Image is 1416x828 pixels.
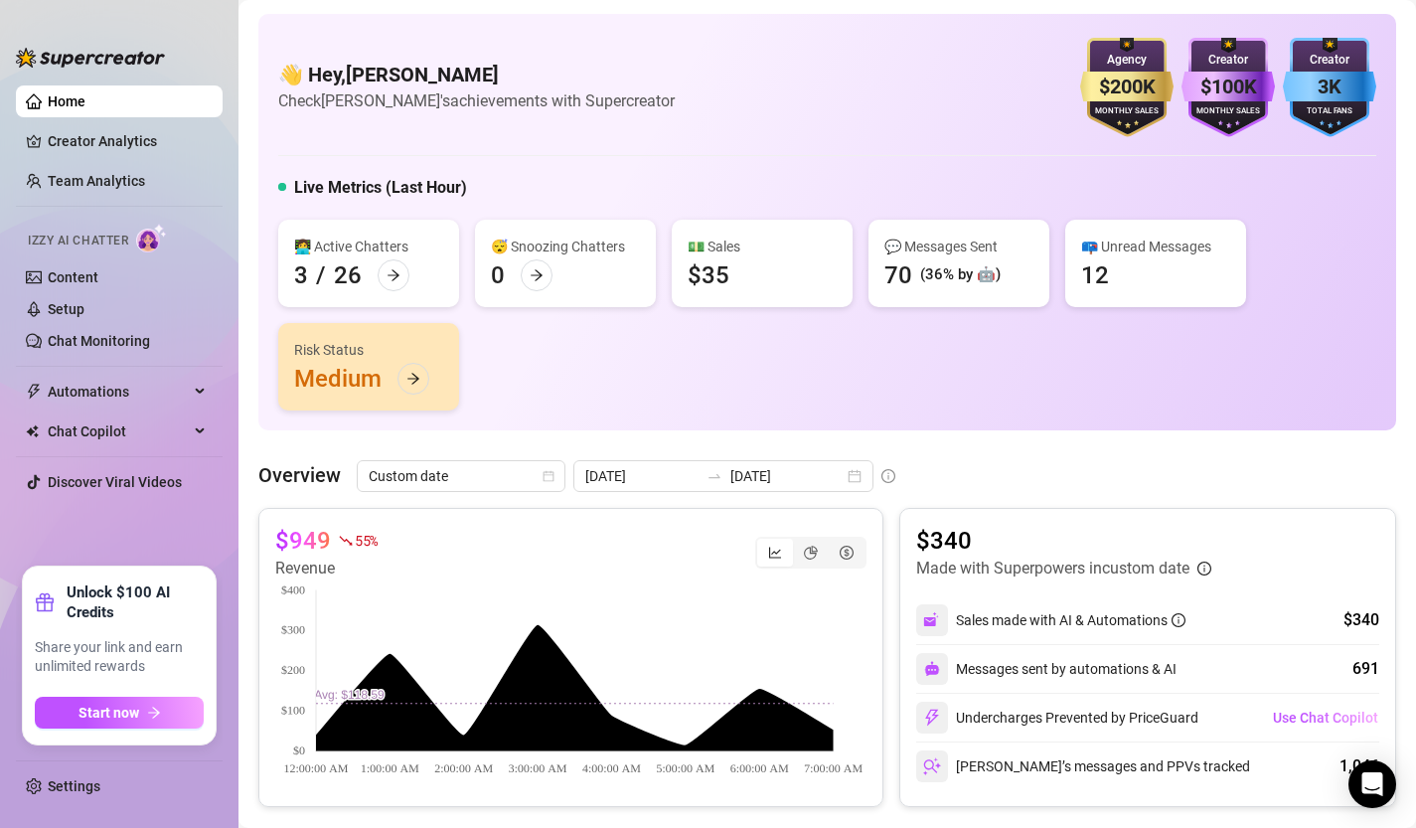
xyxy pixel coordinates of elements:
[916,653,1177,685] div: Messages sent by automations & AI
[334,259,362,291] div: 26
[339,534,353,548] span: fall
[923,611,941,629] img: svg%3e
[1348,760,1396,808] div: Open Intercom Messenger
[768,546,782,560] span: line-chart
[755,537,866,569] div: segmented control
[884,236,1033,257] div: 💬 Messages Sent
[294,259,308,291] div: 3
[147,706,161,720] span: arrow-right
[688,259,729,291] div: $35
[1273,710,1378,726] span: Use Chat Copilot
[294,236,443,257] div: 👩‍💻 Active Chatters
[1283,38,1376,137] img: blue-badge-DgoSNQY1.svg
[916,557,1189,580] article: Made with Superpowers in custom date
[840,546,854,560] span: dollar-circle
[1272,702,1379,734] button: Use Chat Copilot
[35,592,55,612] span: gift
[1081,259,1109,291] div: 12
[48,93,85,109] a: Home
[35,638,204,677] span: Share your link and earn unlimited rewards
[1172,613,1185,627] span: info-circle
[1181,38,1275,137] img: purple-badge-B9DA21FR.svg
[48,173,145,189] a: Team Analytics
[67,582,204,622] strong: Unlock $100 AI Credits
[278,88,675,113] article: Check [PERSON_NAME]'s achievements with Supercreator
[369,461,553,491] span: Custom date
[1181,105,1275,118] div: Monthly Sales
[1339,754,1379,778] div: 1,046
[688,236,837,257] div: 💵 Sales
[26,424,39,438] img: Chat Copilot
[48,415,189,447] span: Chat Copilot
[275,557,378,580] article: Revenue
[1283,72,1376,102] div: 3K
[294,176,467,200] h5: Live Metrics (Last Hour)
[491,236,640,257] div: 😴 Snoozing Chatters
[48,778,100,794] a: Settings
[136,224,167,252] img: AI Chatter
[1343,608,1379,632] div: $340
[956,609,1185,631] div: Sales made with AI & Automations
[406,372,420,386] span: arrow-right
[35,697,204,729] button: Start nowarrow-right
[491,259,505,291] div: 0
[1080,51,1174,70] div: Agency
[1080,105,1174,118] div: Monthly Sales
[707,468,722,484] span: to
[387,268,400,282] span: arrow-right
[48,125,207,157] a: Creator Analytics
[258,460,341,490] article: Overview
[79,705,139,721] span: Start now
[881,469,895,483] span: info-circle
[1181,51,1275,70] div: Creator
[730,465,844,487] input: End date
[1283,51,1376,70] div: Creator
[585,465,699,487] input: Start date
[1283,105,1376,118] div: Total Fans
[530,268,544,282] span: arrow-right
[294,339,443,361] div: Risk Status
[1080,72,1174,102] div: $200K
[48,333,150,349] a: Chat Monitoring
[916,525,1211,557] article: $340
[707,468,722,484] span: swap-right
[924,661,940,677] img: svg%3e
[1081,236,1230,257] div: 📪 Unread Messages
[923,757,941,775] img: svg%3e
[278,61,675,88] h4: 👋 Hey, [PERSON_NAME]
[923,709,941,727] img: svg%3e
[1080,38,1174,137] img: gold-badge-CigiZidd.svg
[275,525,331,557] article: $949
[48,376,189,408] span: Automations
[16,48,165,68] img: logo-BBDzfeDw.svg
[1197,562,1211,576] span: info-circle
[48,474,182,490] a: Discover Viral Videos
[355,531,378,550] span: 55 %
[804,546,818,560] span: pie-chart
[1352,657,1379,681] div: 691
[884,259,912,291] div: 70
[26,384,42,400] span: thunderbolt
[543,470,554,482] span: calendar
[48,269,98,285] a: Content
[1181,72,1275,102] div: $100K
[28,232,128,250] span: Izzy AI Chatter
[916,702,1198,734] div: Undercharges Prevented by PriceGuard
[916,750,1250,782] div: [PERSON_NAME]’s messages and PPVs tracked
[920,263,1001,287] div: (36% by 🤖)
[48,301,84,317] a: Setup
